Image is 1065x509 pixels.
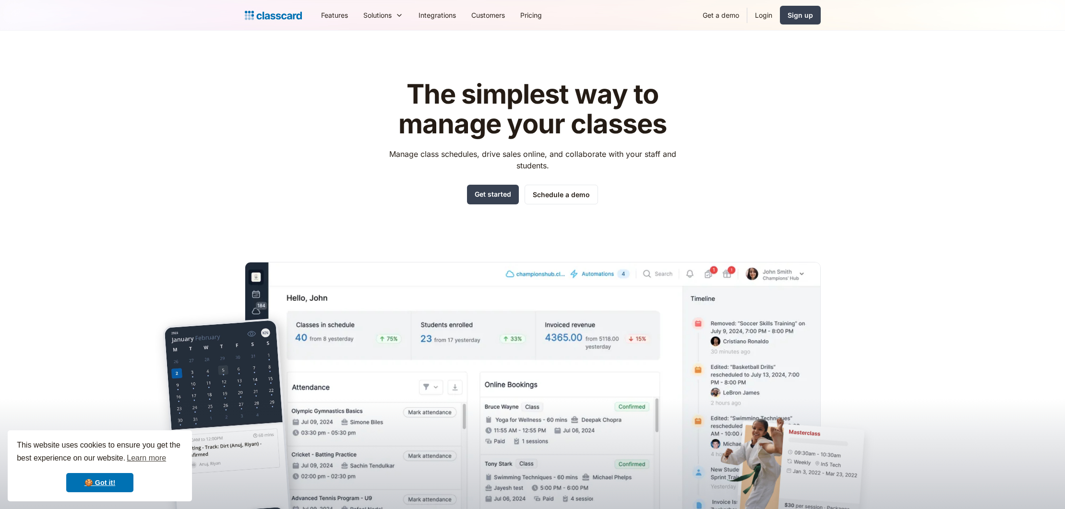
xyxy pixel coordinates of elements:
[380,80,685,139] h1: The simplest way to manage your classes
[125,451,168,465] a: learn more about cookies
[380,148,685,171] p: Manage class schedules, drive sales online, and collaborate with your staff and students.
[780,6,821,24] a: Sign up
[788,10,813,20] div: Sign up
[525,185,598,204] a: Schedule a demo
[467,185,519,204] a: Get started
[747,4,780,26] a: Login
[695,4,747,26] a: Get a demo
[513,4,550,26] a: Pricing
[464,4,513,26] a: Customers
[8,430,192,501] div: cookieconsent
[17,439,183,465] span: This website uses cookies to ensure you get the best experience on our website.
[363,10,392,20] div: Solutions
[411,4,464,26] a: Integrations
[356,4,411,26] div: Solutions
[66,473,133,492] a: dismiss cookie message
[313,4,356,26] a: Features
[245,9,302,22] a: Logo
